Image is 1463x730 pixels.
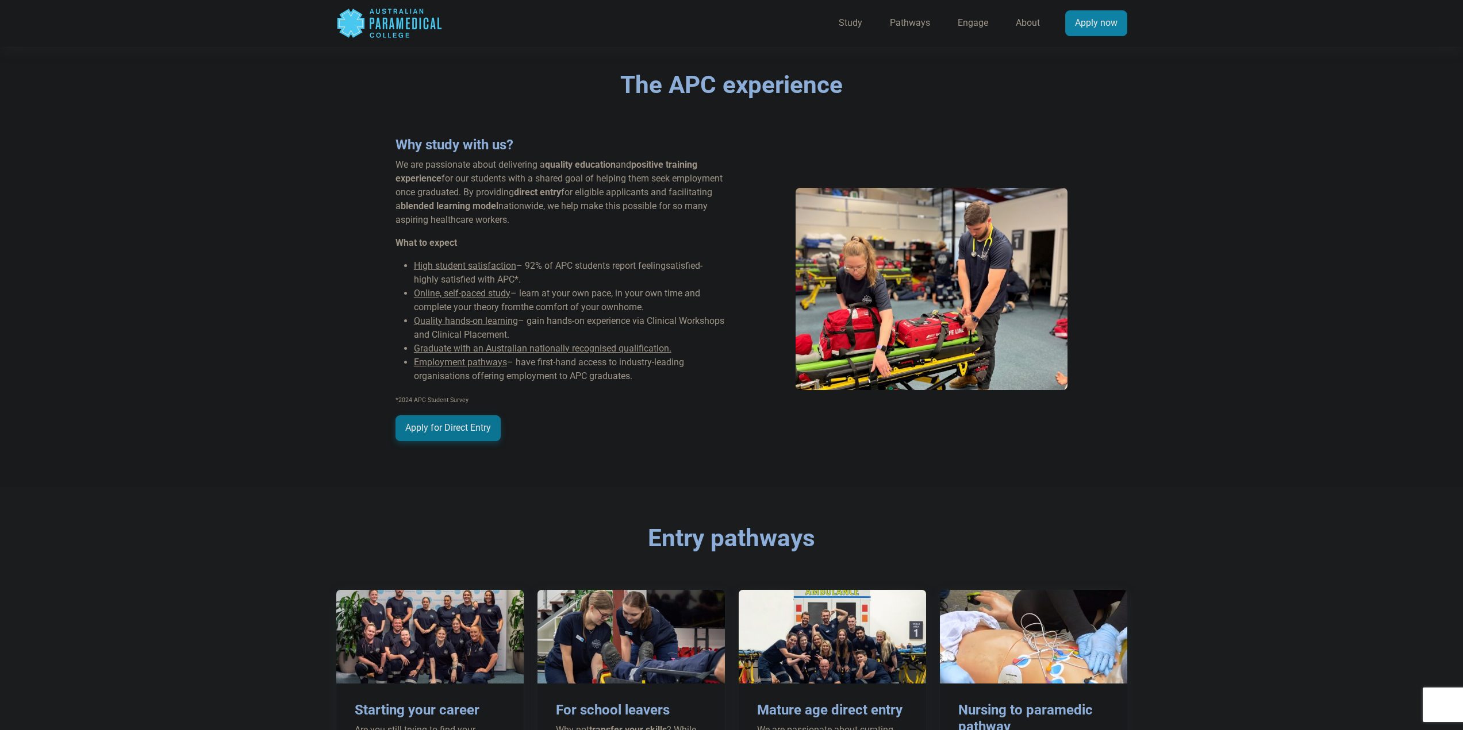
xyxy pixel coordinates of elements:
h3: The APC experience [395,71,1068,100]
img: Entry Pathways – Mature Age Students [739,590,926,683]
strong: direct entry [514,187,561,198]
span: – have first-hand access to industry-leading organisations offering employment to APC graduates. [414,357,684,381]
a: Apply for Direct Entry [395,415,501,442]
span: – 92% of APC students report feeling [414,260,666,271]
span: home. [619,302,644,312]
span: – gain hands-on experience via Clinical Workshops and Clinical Placement. [414,315,724,340]
a: Apply now [1065,10,1127,37]
h3: Why study with us? [395,137,725,153]
span: Graduate with an Australian nationally recognised qualification. [414,343,671,354]
strong: blended learning model [401,200,498,211]
span: Employment pathways [414,357,507,368]
span: highly satisfied with APC*. [414,274,521,285]
span: satisfied- [666,260,702,271]
a: Australian Paramedical College [336,5,443,42]
span: the comfort of your own [521,302,619,312]
a: Pathways [883,7,946,39]
img: Entry Pathways – Starting your career [336,590,524,683]
span: – learn at your own pace, in your own time and complete your theory from [414,288,700,312]
span: High student satisfaction [414,260,516,271]
h3: Mature age direct entry [757,702,908,719]
h3: Entry pathways [395,524,1068,553]
a: Engage [951,7,1004,39]
span: Online, self-paced study [414,288,510,299]
img: Entry Pathways – Nursing [940,590,1127,683]
img: Entry Pathways – School leavers [537,590,725,683]
strong: quality education [545,159,616,170]
h3: Starting your career [355,702,505,719]
a: Study [832,7,878,39]
a: About [1009,7,1056,39]
h3: For school leavers [556,702,706,719]
strong: positive training experience [395,159,697,184]
span: Quality hands-on learning [414,315,518,326]
p: We are passionate about delivering a and for our students with a shared goal of helping them seek... [395,158,725,227]
strong: What to expect [395,237,457,248]
span: *2024 APC Student Survey [395,396,469,404]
